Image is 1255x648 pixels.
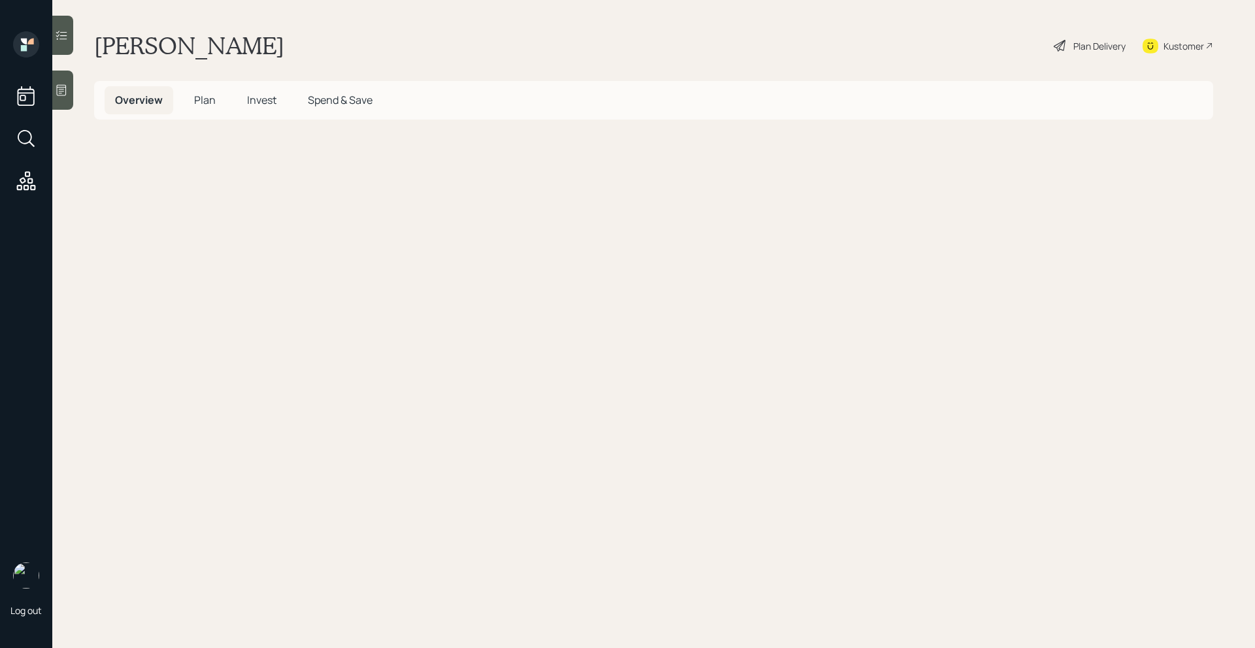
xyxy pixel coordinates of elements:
span: Overview [115,93,163,107]
img: retirable_logo.png [13,562,39,589]
span: Spend & Save [308,93,373,107]
span: Plan [194,93,216,107]
div: Log out [10,604,42,617]
h1: [PERSON_NAME] [94,31,284,60]
span: Invest [247,93,276,107]
div: Plan Delivery [1073,39,1126,53]
div: Kustomer [1163,39,1204,53]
